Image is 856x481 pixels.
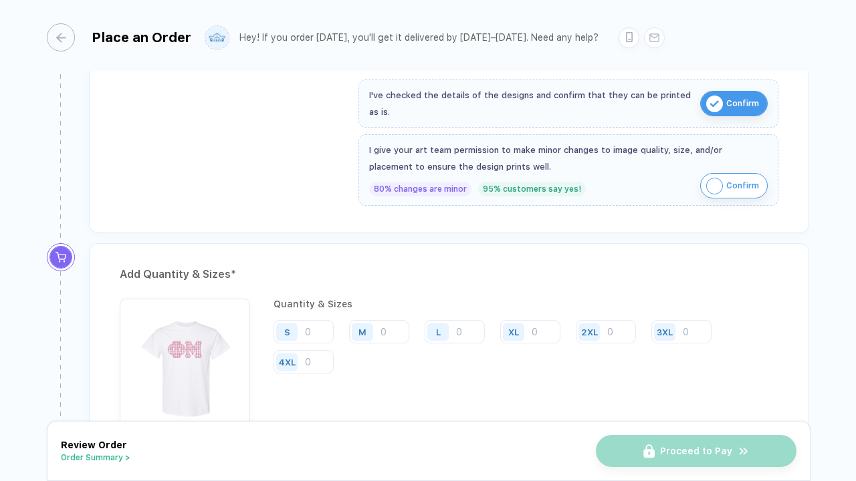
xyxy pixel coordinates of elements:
div: S [284,327,290,337]
button: Order Summary > [61,453,130,462]
div: 3XL [657,327,673,337]
div: L [436,327,441,337]
div: I give your art team permission to make minor changes to image quality, size, and/or placement to... [369,142,768,175]
img: user profile [205,26,229,49]
div: I've checked the details of the designs and confirm that they can be printed as is. [369,87,693,120]
div: 80% changes are minor [369,182,471,196]
div: M [358,327,366,337]
button: iconConfirm [700,91,768,116]
div: Quantity & Sizes [274,299,778,309]
div: 4XL [279,357,296,367]
div: 95% customers say yes! [478,182,586,196]
div: Hey! If you order [DATE], you'll get it delivered by [DATE]–[DATE]. Need any help? [239,32,599,43]
button: iconConfirm [700,173,768,198]
div: Add Quantity & Sizes [120,264,778,285]
div: Place an Order [92,29,191,45]
span: Confirm [726,93,759,114]
span: Confirm [726,175,759,196]
img: c23cf879-0c64-4f0c-8e19-7fdc15557144_nt_front_1756313706223.jpg [126,305,243,422]
img: icon [706,178,723,194]
div: 2XL [581,327,598,337]
span: Review Order [61,440,127,450]
img: icon [706,96,723,112]
div: XL [508,327,519,337]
